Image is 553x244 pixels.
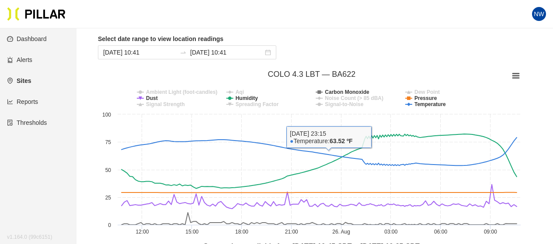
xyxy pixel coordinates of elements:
[136,229,149,235] text: 12:00
[98,34,525,44] label: Select date range to view location readings
[146,95,158,101] tspan: Dust
[236,101,279,107] tspan: Spreading Factor
[105,139,111,145] text: 75
[236,95,258,101] tspan: Humidity
[414,95,437,101] tspan: Pressure
[235,229,248,235] text: 18:00
[325,89,369,95] tspan: Carbon Monoxide
[103,48,176,57] input: Start date
[384,229,397,235] text: 03:00
[146,89,217,95] tspan: Ambient Light (foot-candles)
[105,167,111,173] text: 50
[414,89,440,95] tspan: Dew Point
[7,7,66,21] img: Pillar Technologies
[146,101,185,107] tspan: Signal Strength
[7,98,38,105] a: line-chartReports
[7,119,47,126] a: exceptionThresholds
[190,48,263,57] input: End date
[185,229,198,235] text: 15:00
[534,7,544,21] span: NW
[285,229,298,235] text: 21:00
[7,77,31,84] a: environmentSites
[7,35,47,42] a: dashboardDashboard
[180,49,187,56] span: swap-right
[434,229,447,235] text: 06:00
[102,112,111,118] text: 100
[325,95,383,101] tspan: Noise Count (> 85 dBA)
[268,70,356,79] tspan: COLO 4.3 LBT — BA622
[325,101,363,107] tspan: Signal-to-Noise
[108,222,111,228] text: 0
[484,229,497,235] text: 09:00
[414,101,446,107] tspan: Temperature
[105,195,111,201] text: 25
[236,89,244,95] tspan: Aqi
[180,49,187,56] span: to
[7,56,32,63] a: alertAlerts
[332,229,350,235] tspan: 26. Aug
